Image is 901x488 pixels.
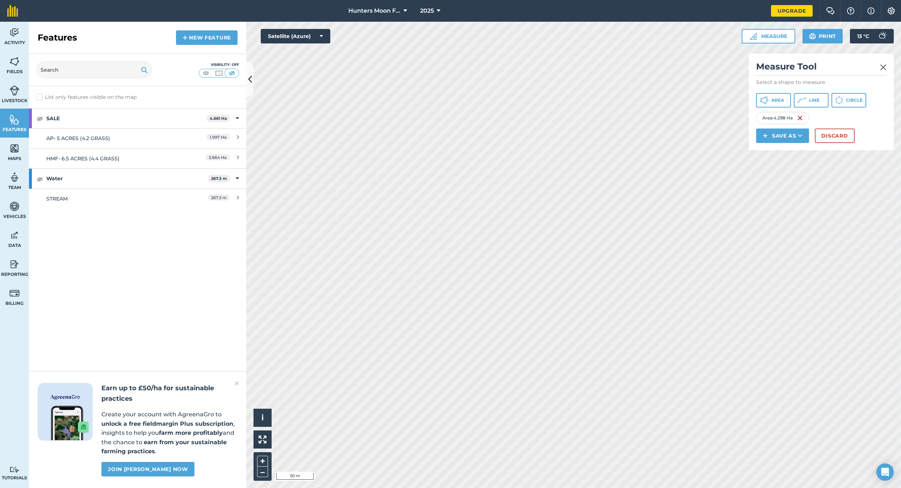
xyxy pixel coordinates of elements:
[9,143,20,154] img: svg+xml;base64,PHN2ZyB4bWxucz0iaHR0cDovL3d3dy53My5vcmcvMjAwMC9zdmciIHdpZHRoPSI1NiIgaGVpZ2h0PSI2MC...
[201,70,210,77] img: svg+xml;base64,PHN2ZyB4bWxucz0iaHR0cDovL3d3dy53My5vcmcvMjAwMC9zdmciIHdpZHRoPSI1MCIgaGVpZ2h0PSI0MC...
[867,7,875,15] img: svg+xml;base64,PHN2ZyB4bWxucz0iaHR0cDovL3d3dy53My5vcmcvMjAwMC9zdmciIHdpZHRoPSIxNyIgaGVpZ2h0PSIxNy...
[9,56,20,67] img: svg+xml;base64,PHN2ZyB4bWxucz0iaHR0cDovL3d3dy53My5vcmcvMjAwMC9zdmciIHdpZHRoPSI1NiIgaGVpZ2h0PSI2MC...
[797,114,803,122] img: svg+xml;base64,PHN2ZyB4bWxucz0iaHR0cDovL3d3dy53My5vcmcvMjAwMC9zdmciIHdpZHRoPSIxNiIgaGVpZ2h0PSIyNC...
[227,70,236,77] img: svg+xml;base64,PHN2ZyB4bWxucz0iaHR0cDovL3d3dy53My5vcmcvMjAwMC9zdmciIHdpZHRoPSI1MCIgaGVpZ2h0PSI0MC...
[29,128,246,148] a: AP- 5 ACRES (4.2 GRASS)1.997 Ha
[756,79,887,86] p: Select a shape to measure
[771,5,813,17] a: Upgrade
[37,174,43,183] img: svg+xml;base64,PHN2ZyB4bWxucz0iaHR0cDovL3d3dy53My5vcmcvMjAwMC9zdmciIHdpZHRoPSIxOCIgaGVpZ2h0PSIyNC...
[7,5,18,17] img: fieldmargin Logo
[9,288,20,299] img: svg+xml;base64,PD94bWwgdmVyc2lvbj0iMS4wIiBlbmNvZGluZz0idXRmLTgiPz4KPCEtLSBHZW5lcmF0b3I6IEFkb2JlIE...
[794,93,829,108] button: Line
[29,109,246,128] div: SALE4.661 Ha
[101,383,238,404] h2: Earn up to £50/ha for sustainable practices
[183,33,188,42] img: svg+xml;base64,PHN2ZyB4bWxucz0iaHR0cDovL3d3dy53My5vcmcvMjAwMC9zdmciIHdpZHRoPSIxNCIgaGVpZ2h0PSIyNC...
[809,97,820,103] span: Line
[850,29,894,43] button: 13 °C
[9,85,20,96] img: svg+xml;base64,PD94bWwgdmVyc2lvbj0iMS4wIiBlbmNvZGluZz0idXRmLTgiPz4KPCEtLSBHZW5lcmF0b3I6IEFkb2JlIE...
[826,7,835,14] img: Two speech bubbles overlapping with the left bubble in the forefront
[36,93,137,101] label: List only features visible on the map
[36,61,152,79] input: Search
[51,406,89,440] img: Screenshot of the Gro app
[9,230,20,241] img: svg+xml;base64,PD94bWwgdmVyc2lvbj0iMS4wIiBlbmNvZGluZz0idXRmLTgiPz4KPCEtLSBHZW5lcmF0b3I6IEFkb2JlIE...
[141,66,148,74] img: svg+xml;base64,PHN2ZyB4bWxucz0iaHR0cDovL3d3dy53My5vcmcvMjAwMC9zdmciIHdpZHRoPSIxOSIgaGVpZ2h0PSIyNC...
[257,456,268,467] button: +
[756,93,791,108] button: Area
[756,61,887,76] h2: Measure Tool
[29,189,246,209] a: STREAM267.3 m
[206,154,230,160] span: 2.664 Ha
[29,148,246,168] a: HMF- 6.5 ACRES (4.4 GRASS)2.664 Ha
[809,32,816,41] img: svg+xml;base64,PHN2ZyB4bWxucz0iaHR0cDovL3d3dy53My5vcmcvMjAwMC9zdmciIHdpZHRoPSIxOSIgaGVpZ2h0PSIyNC...
[38,32,77,43] h2: Features
[253,409,272,427] button: i
[235,379,239,388] img: svg+xml;base64,PHN2ZyB4bWxucz0iaHR0cDovL3d3dy53My5vcmcvMjAwMC9zdmciIHdpZHRoPSIyMiIgaGVpZ2h0PSIzMC...
[101,420,233,427] strong: unlock a free fieldmargin Plus subscription
[101,439,227,455] strong: earn from your sustainable farming practices
[750,33,757,40] img: Ruler icon
[46,109,206,128] strong: SALE
[771,97,784,103] span: Area
[763,131,768,140] img: svg+xml;base64,PHN2ZyB4bWxucz0iaHR0cDovL3d3dy53My5vcmcvMjAwMC9zdmciIHdpZHRoPSIxNCIgaGVpZ2h0PSIyNC...
[210,116,227,121] strong: 4.661 Ha
[348,7,401,15] span: Hunters Moon Farm
[876,463,894,481] div: Open Intercom Messenger
[159,429,223,436] strong: farm more profitably
[742,29,795,43] button: Measure
[9,259,20,270] img: svg+xml;base64,PD94bWwgdmVyc2lvbj0iMS4wIiBlbmNvZGluZz0idXRmLTgiPz4KPCEtLSBHZW5lcmF0b3I6IEFkb2JlIE...
[29,169,246,188] div: Water267.3 m
[9,466,20,473] img: svg+xml;base64,PD94bWwgdmVyc2lvbj0iMS4wIiBlbmNvZGluZz0idXRmLTgiPz4KPCEtLSBHZW5lcmF0b3I6IEFkb2JlIE...
[9,201,20,212] img: svg+xml;base64,PD94bWwgdmVyc2lvbj0iMS4wIiBlbmNvZGluZz0idXRmLTgiPz4KPCEtLSBHZW5lcmF0b3I6IEFkb2JlIE...
[880,63,887,72] img: svg+xml;base64,PHN2ZyB4bWxucz0iaHR0cDovL3d3dy53My5vcmcvMjAwMC9zdmciIHdpZHRoPSIyMiIgaGVpZ2h0PSIzMC...
[9,27,20,38] img: svg+xml;base64,PD94bWwgdmVyc2lvbj0iMS4wIiBlbmNvZGluZz0idXRmLTgiPz4KPCEtLSBHZW5lcmF0b3I6IEFkb2JlIE...
[37,114,43,123] img: svg+xml;base64,PHN2ZyB4bWxucz0iaHR0cDovL3d3dy53My5vcmcvMjAwMC9zdmciIHdpZHRoPSIxOCIgaGVpZ2h0PSIyNC...
[887,7,896,14] img: A cog icon
[211,176,227,181] strong: 267.3 m
[9,114,20,125] img: svg+xml;base64,PHN2ZyB4bWxucz0iaHR0cDovL3d3dy53My5vcmcvMjAwMC9zdmciIHdpZHRoPSI1NiIgaGVpZ2h0PSI2MC...
[176,30,238,45] a: New feature
[875,29,889,43] img: svg+xml;base64,PD94bWwgdmVyc2lvbj0iMS4wIiBlbmNvZGluZz0idXRmLTgiPz4KPCEtLSBHZW5lcmF0b3I6IEFkb2JlIE...
[831,93,866,108] button: Circle
[261,413,264,422] span: i
[9,172,20,183] img: svg+xml;base64,PD94bWwgdmVyc2lvbj0iMS4wIiBlbmNvZGluZz0idXRmLTgiPz4KPCEtLSBHZW5lcmF0b3I6IEFkb2JlIE...
[802,29,843,43] button: Print
[259,436,267,443] img: Four arrows, one pointing top left, one top right, one bottom right and the last bottom left
[756,112,809,124] div: Area : 4.298 Ha
[198,62,239,68] div: Visibility: Off
[206,134,230,140] span: 1.997 Ha
[261,29,330,43] button: Satellite (Azure)
[857,29,869,43] span: 13 ° C
[846,7,855,14] img: A question mark icon
[846,97,863,103] span: Circle
[46,169,208,188] strong: Water
[756,129,809,143] button: Save as
[208,194,230,201] span: 267.3 m
[46,195,175,203] div: STREAM
[101,410,238,456] p: Create your account with AgreenaGro to , insights to help you and the chance to .
[257,467,268,477] button: –
[101,462,194,476] a: Join [PERSON_NAME] now
[420,7,434,15] span: 2025
[46,155,175,163] div: HMF- 6.5 ACRES (4.4 GRASS)
[815,129,855,143] button: Discard
[46,134,175,142] div: AP- 5 ACRES (4.2 GRASS)
[214,70,223,77] img: svg+xml;base64,PHN2ZyB4bWxucz0iaHR0cDovL3d3dy53My5vcmcvMjAwMC9zdmciIHdpZHRoPSI1MCIgaGVpZ2h0PSI0MC...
